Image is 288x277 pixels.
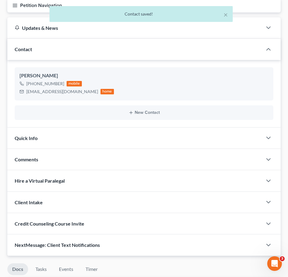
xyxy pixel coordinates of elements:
span: Client Intake [15,199,43,205]
span: Comments [15,156,38,162]
span: Credit Counseling Course Invite [15,221,84,226]
a: Timer [81,263,103,275]
div: [PERSON_NAME] [20,72,268,79]
div: Updates & News [15,25,255,31]
span: NextMessage: Client Text Notifications [15,242,100,248]
a: Events [54,263,78,275]
span: 3 [280,256,285,261]
button: New Contact [20,110,268,115]
a: Docs [7,263,28,275]
div: mobile [67,81,82,86]
div: home [100,89,114,94]
div: Contact saved! [54,11,228,17]
iframe: Intercom live chat [267,256,282,271]
span: Hire a Virtual Paralegal [15,178,65,184]
span: Contact [15,46,32,52]
button: × [224,11,228,18]
a: Tasks [31,263,52,275]
div: [PHONE_NUMBER] [26,81,64,87]
span: Quick Info [15,135,38,141]
div: [EMAIL_ADDRESS][DOMAIN_NAME] [26,89,98,95]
